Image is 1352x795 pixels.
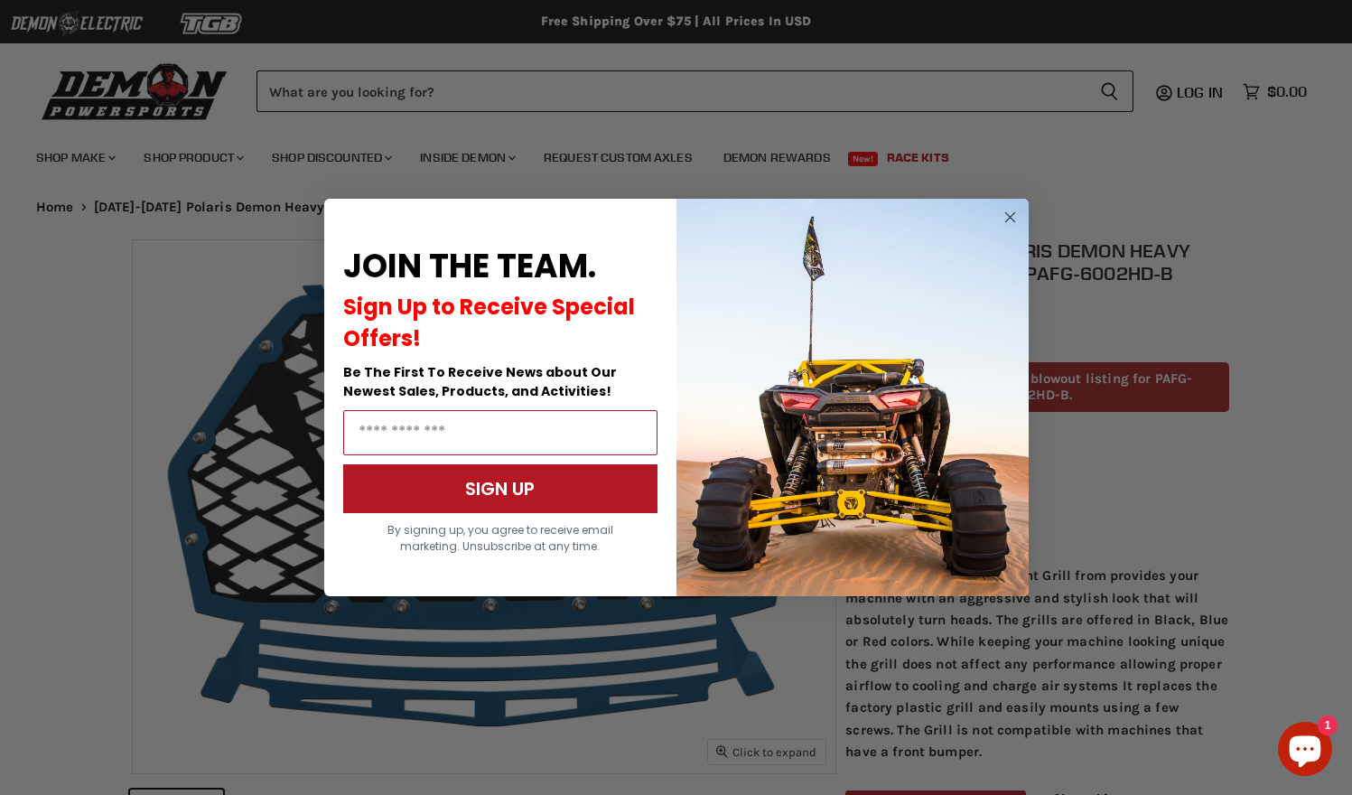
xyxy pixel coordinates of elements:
button: SIGN UP [343,464,657,513]
span: Sign Up to Receive Special Offers! [343,292,635,353]
inbox-online-store-chat: Shopify online store chat [1273,722,1338,781]
button: Close dialog [999,206,1021,229]
input: Email Address [343,410,657,455]
img: a9095488-b6e7-41ba-879d-588abfab540b.jpeg [676,199,1029,596]
span: By signing up, you agree to receive email marketing. Unsubscribe at any time. [387,522,613,554]
span: JOIN THE TEAM. [343,243,596,289]
span: Be The First To Receive News about Our Newest Sales, Products, and Activities! [343,363,617,400]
